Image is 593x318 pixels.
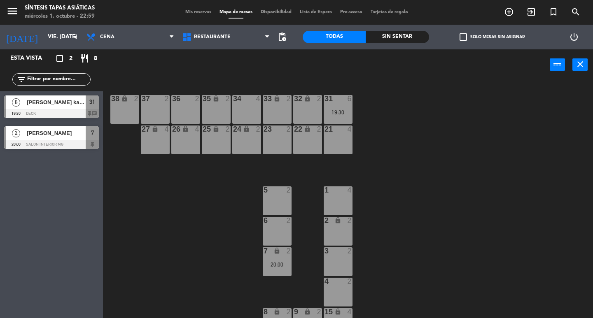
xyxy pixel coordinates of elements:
[4,53,59,63] div: Esta vista
[165,125,170,133] div: 4
[91,128,94,138] span: 7
[317,125,322,133] div: 2
[264,217,264,224] div: 6
[366,31,429,43] div: Sin sentar
[325,247,325,255] div: 3
[273,308,280,315] i: lock
[25,12,95,21] div: miércoles 1. octubre - 22:59
[296,10,336,14] span: Lista de Espera
[549,7,558,17] i: turned_in_not
[226,95,231,102] div: 2
[348,186,353,194] div: 4
[12,98,20,107] span: 6
[334,308,341,315] i: lock
[324,109,353,115] div: 19:30
[460,33,525,41] label: Solo mesas sin asignar
[273,247,280,254] i: lock
[212,125,219,132] i: lock
[304,95,311,102] i: lock
[348,247,353,255] div: 2
[215,10,257,14] span: Mapa de mesas
[182,125,189,132] i: lock
[348,308,353,316] div: 4
[264,186,264,194] div: 5
[287,308,292,316] div: 2
[553,59,563,69] i: power_input
[348,217,353,224] div: 2
[152,125,159,132] i: lock
[572,58,588,71] button: close
[89,97,95,107] span: 31
[195,95,200,102] div: 2
[287,186,292,194] div: 2
[303,31,366,43] div: Todas
[334,217,341,224] i: lock
[27,98,86,107] span: [PERSON_NAME] kavulaqian
[55,53,65,63] i: crop_square
[6,5,19,20] button: menu
[226,125,231,133] div: 2
[134,95,139,102] div: 2
[325,217,325,224] div: 2
[273,95,280,102] i: lock
[504,7,514,17] i: add_circle_outline
[165,95,170,102] div: 2
[16,74,26,84] i: filter_list
[571,7,581,17] i: search
[348,95,353,102] div: 6
[70,32,80,42] i: arrow_drop_down
[287,217,292,224] div: 2
[304,125,311,132] i: lock
[317,95,322,102] div: 2
[348,125,353,133] div: 4
[194,34,231,40] span: RESTAURANTE
[317,308,322,316] div: 2
[569,32,579,42] i: power_settings_new
[12,129,20,137] span: 2
[79,53,89,63] i: restaurant
[264,308,264,316] div: 8
[121,95,128,102] i: lock
[25,4,95,12] div: Síntesis Tapas Asiáticas
[243,125,250,132] i: lock
[212,95,219,102] i: lock
[264,247,264,255] div: 7
[94,54,97,63] span: 8
[256,125,261,133] div: 2
[111,95,112,102] div: 38
[195,125,200,133] div: 4
[460,33,467,41] span: check_box_outline_blank
[6,5,19,17] i: menu
[526,7,536,17] i: exit_to_app
[336,10,367,14] span: Pre-acceso
[287,95,292,102] div: 2
[181,10,215,14] span: Mis reservas
[263,262,292,267] div: 20:00
[277,32,287,42] span: pending_actions
[575,59,585,69] i: close
[304,308,311,315] i: lock
[367,10,412,14] span: Tarjetas de regalo
[257,10,296,14] span: Disponibilidad
[348,278,353,285] div: 2
[264,95,264,102] div: 33
[287,125,292,133] div: 2
[27,129,86,137] span: [PERSON_NAME]
[325,278,325,285] div: 4
[100,34,114,40] span: Cena
[325,186,325,194] div: 1
[256,95,261,102] div: 4
[550,58,565,71] button: power_input
[69,54,72,63] span: 2
[287,247,292,255] div: 2
[26,75,90,84] input: Filtrar por nombre...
